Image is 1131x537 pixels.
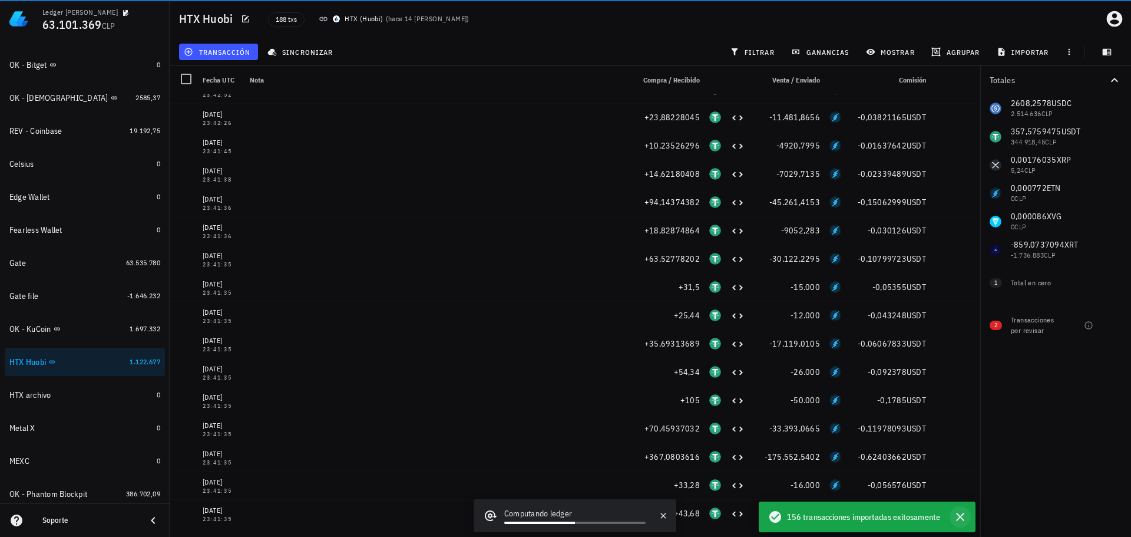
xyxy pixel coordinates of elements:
div: 23:41:36 [203,233,240,239]
div: ETN-icon [829,394,841,406]
div: ETN-icon [829,225,841,236]
div: USDT-icon [709,423,721,434]
div: 23:41:35 [203,516,240,522]
span: sincronizar [270,47,333,57]
a: OK - [DEMOGRAPHIC_DATA] 2585,37 [5,84,165,112]
a: REV - Coinbase 19.192,75 [5,117,165,145]
span: 156 transacciones importadas exitosamente [787,510,940,523]
span: USDT [907,310,926,321]
span: Venta / Enviado [772,75,820,84]
span: USDT [907,395,926,406]
div: [DATE] [203,222,240,233]
div: Ledger [PERSON_NAME] [42,8,118,17]
span: filtrar [732,47,775,57]
div: Edge Wallet [9,192,50,202]
span: +367,0803616 [644,452,700,462]
span: USDT [907,169,926,179]
span: -15.000 [791,282,820,292]
a: Gate file -1.646.232 [5,282,165,310]
span: -0,10799723 [858,253,907,264]
span: -0,02339489 [858,169,907,179]
span: -0,05355 [872,282,907,292]
div: [DATE] [203,391,240,403]
span: 188 txs [276,13,297,26]
span: -50.000 [791,395,820,406]
span: +70,45937032 [644,423,700,434]
div: USDT-icon [709,451,721,463]
div: MEXC [9,456,29,466]
button: sincronizar [263,44,340,60]
span: -4920,7995 [776,140,821,151]
span: +23,88228045 [644,112,700,123]
span: -16.000 [791,480,820,490]
span: 0 [157,192,160,201]
a: Edge Wallet 0 [5,183,165,211]
span: 0 [157,423,160,432]
div: USDT-icon [709,394,721,406]
span: 0 [157,159,160,168]
button: importar [991,44,1056,60]
div: 23:41:35 [203,460,240,466]
div: USDT-icon [709,309,721,321]
div: 23:41:35 [203,431,240,437]
span: transacción [186,47,250,57]
div: USDT-icon [709,140,721,151]
a: Metal X 0 [5,414,165,442]
div: OK - [DEMOGRAPHIC_DATA] [9,93,108,103]
span: USDT [907,140,926,151]
div: OK - Bitget [9,60,47,70]
span: +54,34 [674,367,700,377]
div: 23:41:35 [203,403,240,409]
div: ETN-icon [829,366,841,378]
div: Fecha UTC [198,66,245,94]
span: -11.481,8656 [769,112,820,123]
div: Gate file [9,291,38,301]
div: ETN-icon [829,338,841,350]
span: 0 [157,390,160,399]
span: -0,092378 [868,367,907,377]
div: 23:42:26 [203,120,240,126]
div: Nota [245,66,629,94]
div: [DATE] [203,476,240,488]
div: HTX archivo [9,390,51,400]
span: USDT [907,338,926,349]
span: 19.192,75 [130,126,160,135]
div: ETN-icon [829,168,841,180]
div: Soporte [42,516,137,525]
div: HTX (Huobi) [345,13,383,25]
span: -0,01637642 [858,140,907,151]
span: USDT [907,253,926,264]
div: USDT-icon [709,111,721,123]
img: HTX_Global [333,15,340,22]
span: 1.122.677 [130,357,160,366]
span: -30.122,2295 [769,253,820,264]
div: 23:41:35 [203,375,240,381]
div: [DATE] [203,108,240,120]
div: [DATE] [203,448,240,460]
span: 2 [994,321,997,330]
div: USDT-icon [709,508,721,519]
div: ETN-icon [829,423,841,434]
div: ETN-icon [829,196,841,208]
span: +33,28 [674,480,700,490]
a: OK - KuCoin 1.697.332 [5,315,165,343]
span: 2585,37 [135,93,160,102]
div: USDT-icon [709,366,721,378]
div: 23:41:35 [203,262,240,268]
h1: HTX Huobi [179,9,237,28]
span: -17.119,0105 [769,338,820,349]
span: -0,030126 [868,225,907,236]
div: USDT-icon [709,196,721,208]
div: [DATE] [203,505,240,516]
a: Celsius 0 [5,150,165,178]
div: Gate [9,258,26,268]
span: +18,82874864 [644,225,700,236]
span: -0,11978093 [858,423,907,434]
span: -12.000 [791,310,820,321]
a: OK - Bitget 0 [5,51,165,79]
span: +10,23526296 [644,140,700,151]
div: 23:41:36 [203,205,240,211]
div: USDT-icon [709,168,721,180]
span: Fecha UTC [203,75,234,84]
div: OK - KuCoin [9,324,51,334]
